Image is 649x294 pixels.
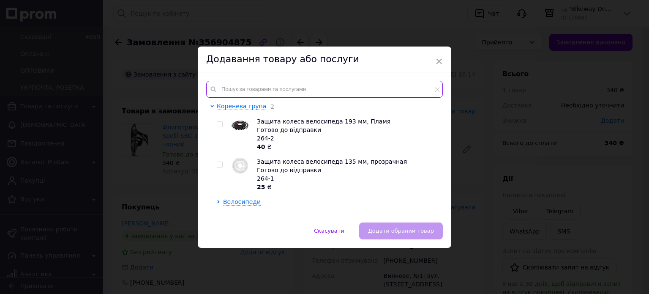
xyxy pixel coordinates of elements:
div: Готово до відправки [257,166,438,174]
span: Велосипеди [223,198,261,205]
b: 25 [257,184,265,190]
span: Самокаты [223,213,254,220]
div: Готово до відправки [257,126,438,134]
span: 2 [266,103,274,110]
img: Защита колеса велосипеда 135 мм, прозрачная [232,157,248,174]
b: 40 [257,143,265,150]
span: × [435,54,443,69]
div: ₴ [257,183,438,191]
img: Защита колеса велосипеда 193 мм, Пламя [232,121,248,130]
span: Защита колеса велосипеда 193 мм, Пламя [257,118,390,125]
div: Додавання товару або послуги [198,47,451,72]
span: 264-2 [257,135,274,142]
span: Коренева група [217,103,266,110]
span: 264-1 [257,175,274,182]
div: ₴ [257,143,438,151]
span: Скасувати [314,228,344,234]
span: Защита колеса велосипеда 135 мм, прозрачная [257,158,407,165]
button: Скасувати [305,223,353,239]
input: Пошук за товарами та послугами [206,81,443,98]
